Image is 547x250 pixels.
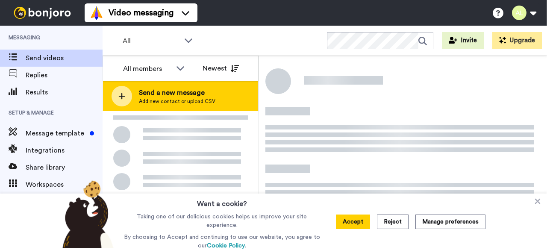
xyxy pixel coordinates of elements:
[415,215,485,229] button: Manage preferences
[109,7,174,19] span: Video messaging
[336,215,370,229] button: Accept
[55,180,118,248] img: bear-with-cookie.png
[26,87,103,97] span: Results
[123,36,180,46] span: All
[122,233,322,250] p: By choosing to Accept and continuing to use our website, you agree to our .
[377,215,409,229] button: Reject
[26,70,103,80] span: Replies
[26,162,103,173] span: Share library
[26,53,103,63] span: Send videos
[26,128,86,138] span: Message template
[123,64,172,74] div: All members
[197,194,247,209] h3: Want a cookie?
[442,32,484,49] button: Invite
[26,145,103,156] span: Integrations
[139,98,215,105] span: Add new contact or upload CSV
[122,212,322,229] p: Taking one of our delicious cookies helps us improve your site experience.
[492,32,542,49] button: Upgrade
[196,60,245,77] button: Newest
[207,243,245,249] a: Cookie Policy
[26,179,103,190] span: Workspaces
[139,88,215,98] span: Send a new message
[90,6,103,20] img: vm-color.svg
[10,7,74,19] img: bj-logo-header-white.svg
